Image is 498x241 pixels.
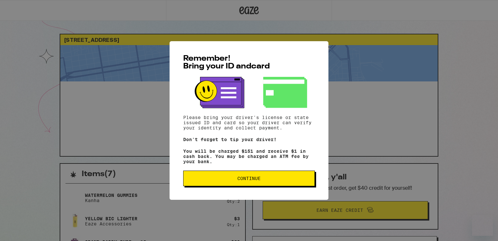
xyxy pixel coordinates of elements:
p: Don't forget to tip your driver! [183,137,315,142]
p: You will be charged $151 and receive $1 in cash back. You may be charged an ATM fee by your bank. [183,149,315,164]
iframe: Button to launch messaging window [472,215,493,236]
p: Please bring your driver's license or state issued ID and card so your driver can verify your ide... [183,115,315,130]
span: Remember! Bring your ID and card [183,55,270,70]
span: Continue [237,176,261,181]
button: Continue [183,171,315,186]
